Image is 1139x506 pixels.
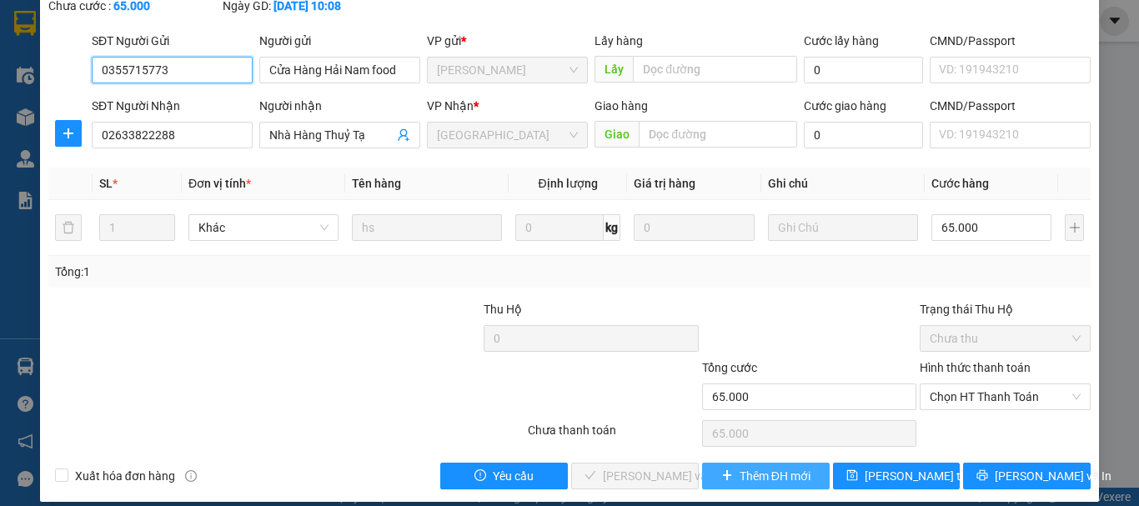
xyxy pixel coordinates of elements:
label: Cước giao hàng [804,99,886,113]
th: Ghi chú [761,168,925,200]
span: save [846,469,858,483]
span: printer [976,469,988,483]
input: Cước lấy hàng [804,57,923,83]
span: Thêm ĐH mới [740,467,810,485]
span: Tổng cước [702,361,757,374]
span: exclamation-circle [474,469,486,483]
span: info-circle [185,470,197,482]
span: plus [56,127,81,140]
span: Giao [595,121,639,148]
span: kg [604,214,620,241]
div: Người gửi [259,32,420,50]
span: SL [99,177,113,190]
div: CMND/Passport [930,97,1091,115]
span: Giao hàng [595,99,648,113]
span: [PERSON_NAME] và In [995,467,1111,485]
span: user-add [397,128,410,142]
input: Ghi Chú [768,214,918,241]
span: Giá trị hàng [634,177,695,190]
div: Trạng thái Thu Hộ [920,300,1091,318]
span: Đà Lạt [437,123,578,148]
button: delete [55,214,82,241]
button: plusThêm ĐH mới [702,463,830,489]
span: Định lượng [538,177,597,190]
input: Dọc đường [633,56,797,83]
button: exclamation-circleYêu cầu [440,463,568,489]
span: [PERSON_NAME] thay đổi [865,467,998,485]
span: Tên hàng [352,177,401,190]
input: 0 [634,214,754,241]
label: Hình thức thanh toán [920,361,1031,374]
span: Lấy [595,56,633,83]
span: Xuất hóa đơn hàng [68,467,182,485]
span: Đơn vị tính [188,177,251,190]
button: check[PERSON_NAME] và Giao hàng [571,463,699,489]
div: CMND/Passport [930,32,1091,50]
span: plus [721,469,733,483]
button: plus [1065,214,1084,241]
span: Thu Hộ [484,303,522,316]
span: Phan Thiết [437,58,578,83]
label: Cước lấy hàng [804,34,879,48]
span: Lấy hàng [595,34,643,48]
div: VP gửi [427,32,588,50]
input: VD: Bàn, Ghế [352,214,502,241]
button: plus [55,120,82,147]
h1: VP [PERSON_NAME] [98,49,397,83]
h1: Gửi: lam 0976 919 151 [98,83,373,174]
span: Yêu cầu [493,467,534,485]
button: save[PERSON_NAME] thay đổi [833,463,961,489]
div: Chưa thanh toán [526,421,700,450]
input: Dọc đường [639,121,797,148]
b: An Phú Travel [44,13,219,41]
div: Tổng: 1 [55,263,441,281]
span: Chưa thu [930,326,1081,351]
div: Người nhận [259,97,420,115]
span: Chọn HT Thanh Toán [930,384,1081,409]
div: SĐT Người Gửi [92,32,253,50]
button: printer[PERSON_NAME] và In [963,463,1091,489]
input: Cước giao hàng [804,122,923,148]
span: Khác [198,215,329,240]
span: Cước hàng [931,177,989,190]
span: VP Nhận [427,99,474,113]
div: SĐT Người Nhận [92,97,253,115]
